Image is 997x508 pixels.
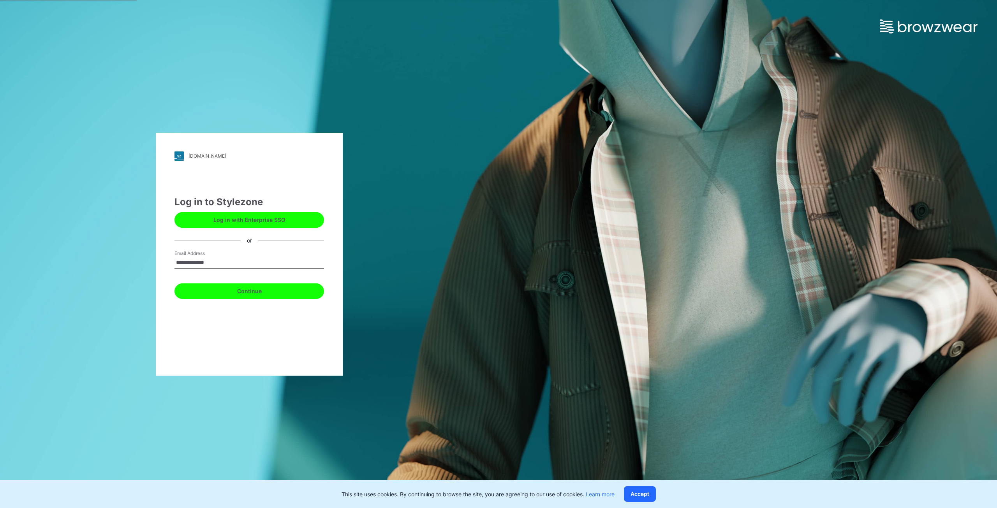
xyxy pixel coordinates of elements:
button: Accept [624,486,656,502]
img: stylezone-logo.562084cfcfab977791bfbf7441f1a819.svg [174,151,184,161]
p: This site uses cookies. By continuing to browse the site, you are agreeing to our use of cookies. [342,490,615,498]
a: Learn more [586,491,615,497]
img: browzwear-logo.e42bd6dac1945053ebaf764b6aa21510.svg [880,19,978,33]
button: Continue [174,283,324,299]
div: [DOMAIN_NAME] [188,153,226,159]
label: Email Address [174,250,229,257]
div: Log in to Stylezone [174,195,324,209]
button: Log in with Enterprise SSO [174,212,324,228]
a: [DOMAIN_NAME] [174,151,324,161]
div: or [241,236,258,244]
